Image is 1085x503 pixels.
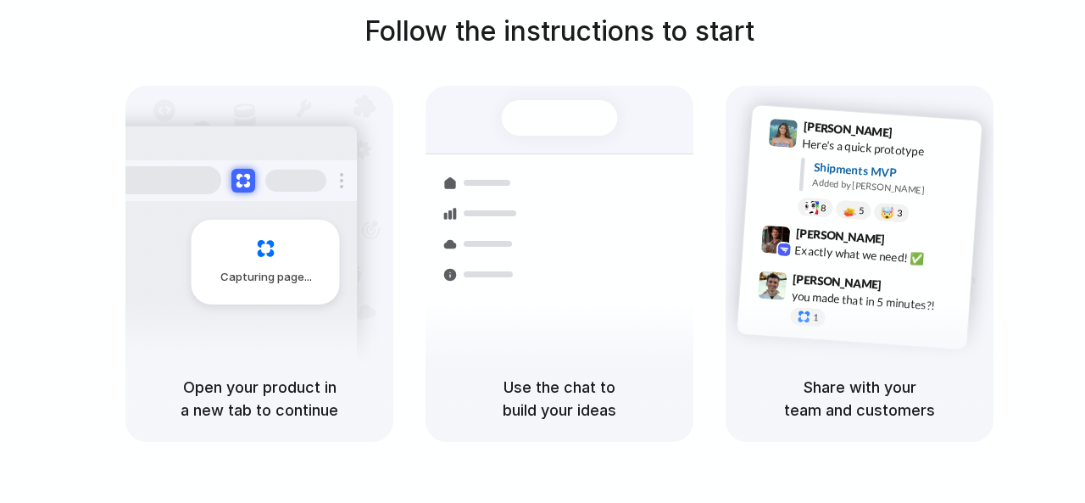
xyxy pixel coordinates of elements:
[898,125,932,145] span: 9:41 AM
[887,277,921,298] span: 9:47 AM
[794,241,964,270] div: Exactly what we need! ✅
[813,159,970,187] div: Shipments MVP
[220,269,314,286] span: Capturing page
[897,209,903,218] span: 3
[813,313,819,322] span: 1
[795,224,885,249] span: [PERSON_NAME]
[793,269,882,293] span: [PERSON_NAME]
[890,232,925,252] span: 9:42 AM
[803,117,893,142] span: [PERSON_NAME]
[821,203,826,212] span: 8
[791,287,960,316] div: you made that in 5 minutes?!
[859,206,865,215] span: 5
[881,206,895,219] div: 🤯
[812,176,968,200] div: Added by [PERSON_NAME]
[746,376,973,422] h5: Share with your team and customers
[146,376,373,422] h5: Open your product in a new tab to continue
[446,376,673,422] h5: Use the chat to build your ideas
[802,135,971,164] div: Here's a quick prototype
[364,11,754,52] h1: Follow the instructions to start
